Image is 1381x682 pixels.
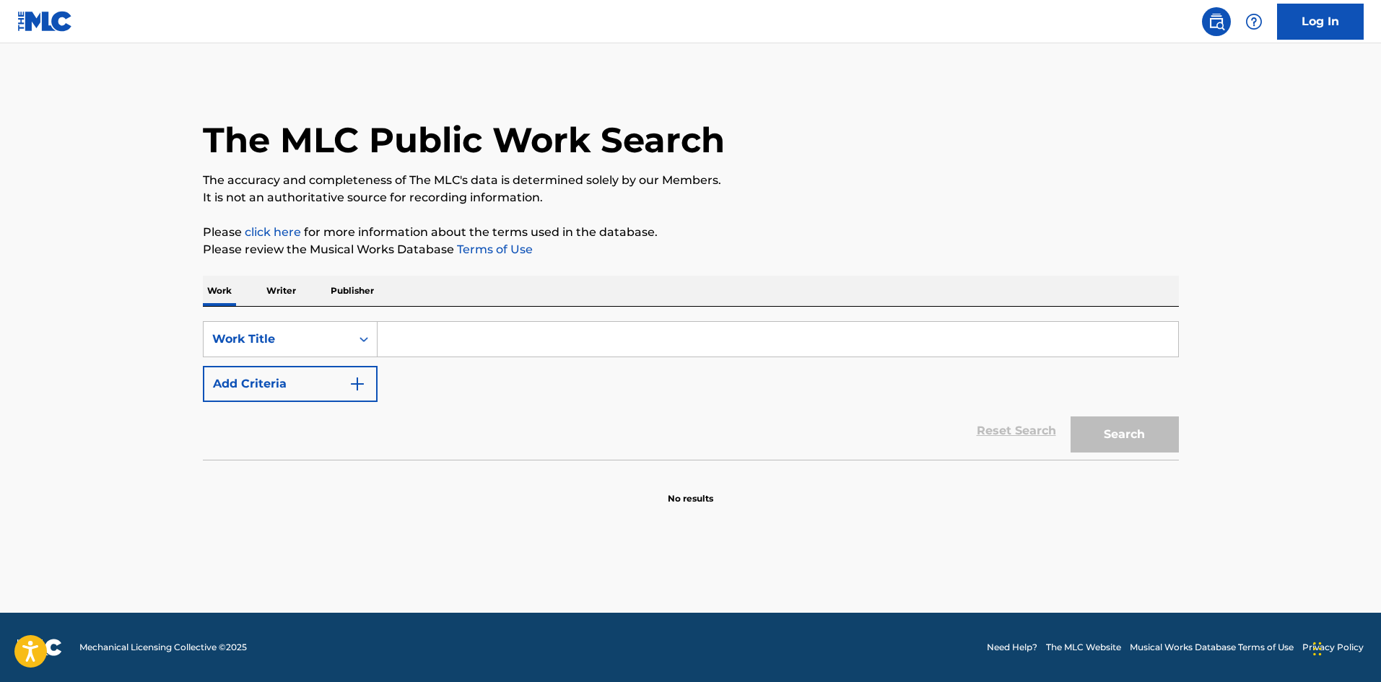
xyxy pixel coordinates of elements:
[17,639,62,656] img: logo
[349,375,366,393] img: 9d2ae6d4665cec9f34b9.svg
[1302,641,1364,654] a: Privacy Policy
[668,475,713,505] p: No results
[203,118,725,162] h1: The MLC Public Work Search
[203,224,1179,241] p: Please for more information about the terms used in the database.
[203,241,1179,258] p: Please review the Musical Works Database
[203,276,236,306] p: Work
[1245,13,1263,30] img: help
[212,331,342,348] div: Work Title
[262,276,300,306] p: Writer
[203,366,378,402] button: Add Criteria
[245,225,301,239] a: click here
[1309,613,1381,682] iframe: Chat Widget
[79,641,247,654] span: Mechanical Licensing Collective © 2025
[987,641,1037,654] a: Need Help?
[1130,641,1294,654] a: Musical Works Database Terms of Use
[1046,641,1121,654] a: The MLC Website
[1240,7,1268,36] div: Help
[1313,627,1322,670] div: Drag
[203,321,1179,460] form: Search Form
[454,242,533,256] a: Terms of Use
[203,172,1179,189] p: The accuracy and completeness of The MLC's data is determined solely by our Members.
[203,189,1179,206] p: It is not an authoritative source for recording information.
[1208,13,1225,30] img: search
[1277,4,1364,40] a: Log In
[326,276,378,306] p: Publisher
[17,11,73,32] img: MLC Logo
[1202,7,1231,36] a: Public Search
